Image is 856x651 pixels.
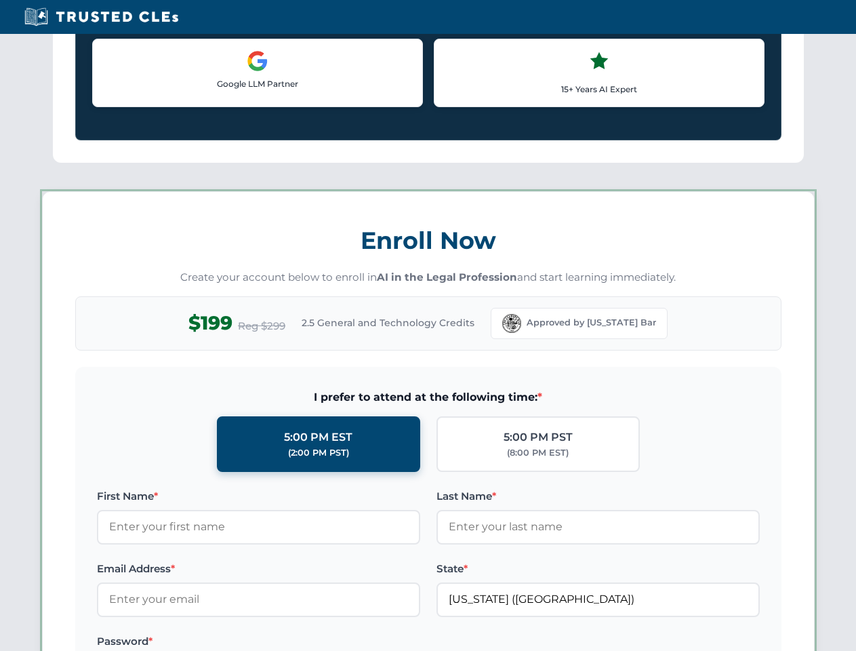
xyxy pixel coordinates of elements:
label: Last Name [436,488,760,505]
strong: AI in the Legal Profession [377,271,517,283]
span: 2.5 General and Technology Credits [302,315,474,330]
span: I prefer to attend at the following time: [97,389,760,406]
label: Password [97,633,420,650]
img: Google [247,50,268,72]
div: 5:00 PM EST [284,429,352,446]
input: Enter your last name [436,510,760,544]
label: State [436,561,760,577]
img: Trusted CLEs [20,7,182,27]
span: Reg $299 [238,318,285,334]
div: (8:00 PM EST) [507,446,569,460]
span: Approved by [US_STATE] Bar [527,316,656,330]
input: Enter your email [97,583,420,616]
input: Florida (FL) [436,583,760,616]
p: Google LLM Partner [104,77,411,90]
input: Enter your first name [97,510,420,544]
img: Florida Bar [502,314,521,333]
div: 5:00 PM PST [504,429,573,446]
h3: Enroll Now [75,219,781,262]
p: 15+ Years AI Expert [445,83,753,96]
label: Email Address [97,561,420,577]
div: (2:00 PM PST) [288,446,349,460]
p: Create your account below to enroll in and start learning immediately. [75,270,781,285]
label: First Name [97,488,420,505]
span: $199 [188,308,232,338]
